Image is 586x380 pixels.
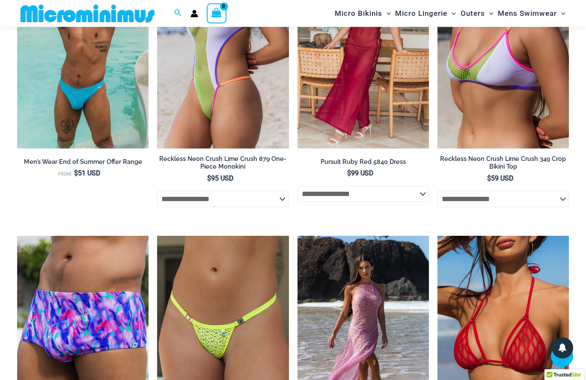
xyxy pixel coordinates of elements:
[395,3,447,24] span: Micro Lingerie
[487,174,513,182] bdi: 59 USD
[157,155,289,174] a: Reckless Neon Crush Lime Crush 879 One-Piece Monokini
[461,3,485,24] span: Outers
[557,3,565,24] span: Menu Toggle
[174,8,182,19] a: Search icon link
[207,174,233,182] bdi: 95 USD
[297,158,429,166] h2: Pursuit Ruby Red 5840 Dress
[333,3,393,24] a: Micro BikinisMenu ToggleMenu Toggle
[437,155,569,174] a: Reckless Neon Crush Lime Crush 349 Crop Bikini Top
[437,155,569,171] h2: Reckless Neon Crush Lime Crush 349 Crop Bikini Top
[347,169,373,177] bdi: 99 USD
[207,3,226,23] a: View Shopping Cart, empty
[190,10,198,18] a: Account icon link
[347,169,351,177] span: $
[458,3,496,24] a: OutersMenu ToggleMenu Toggle
[207,174,211,182] span: $
[58,171,72,177] span: From:
[335,3,382,24] span: Micro Bikinis
[498,3,557,24] span: Mens Swimwear
[297,158,429,169] a: Pursuit Ruby Red 5840 Dress
[17,158,149,166] h2: Men’s Wear End of Summer Offer Range
[74,169,100,177] bdi: 51 USD
[157,155,289,171] h2: Reckless Neon Crush Lime Crush 879 One-Piece Monokini
[487,174,491,182] span: $
[17,4,158,23] img: MM SHOP LOGO FLAT
[447,3,456,24] span: Menu Toggle
[393,3,458,24] a: Micro LingerieMenu ToggleMenu Toggle
[485,3,494,24] span: Menu Toggle
[331,1,569,26] nav: Site Navigation
[496,3,568,24] a: Mens SwimwearMenu ToggleMenu Toggle
[17,158,149,169] a: Men’s Wear End of Summer Offer Range
[382,3,391,24] span: Menu Toggle
[74,169,78,177] span: $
